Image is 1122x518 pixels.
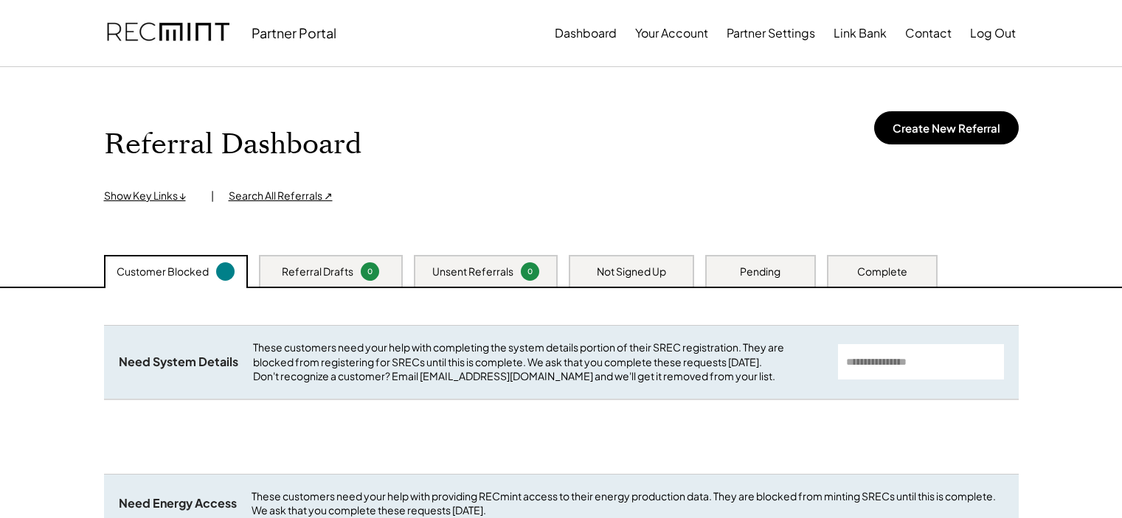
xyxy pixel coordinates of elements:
[555,18,617,48] button: Dashboard
[252,489,1004,518] div: These customers need your help with providing RECmint access to their energy production data. The...
[857,265,907,279] div: Complete
[119,496,237,511] div: Need Energy Access
[597,265,666,279] div: Not Signed Up
[413,104,494,185] img: yH5BAEAAAAALAAAAAABAAEAAAIBRAA7
[834,18,887,48] button: Link Bank
[252,24,336,41] div: Partner Portal
[104,189,196,203] div: Show Key Links ↓
[211,189,214,203] div: |
[432,265,513,279] div: Unsent Referrals
[119,354,238,370] div: Need System Details
[874,111,1019,144] button: Create New Referral
[229,189,333,203] div: Search All Referrals ↗
[107,8,229,58] img: recmint-logotype%403x.png
[523,266,537,277] div: 0
[253,340,823,384] div: These customers need your help with completing the system details portion of their SREC registrat...
[970,18,1016,48] button: Log Out
[740,265,780,279] div: Pending
[104,127,361,162] h1: Referral Dashboard
[363,266,377,277] div: 0
[117,265,209,279] div: Customer Blocked
[905,18,952,48] button: Contact
[727,18,815,48] button: Partner Settings
[635,18,708,48] button: Your Account
[282,265,353,279] div: Referral Drafts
